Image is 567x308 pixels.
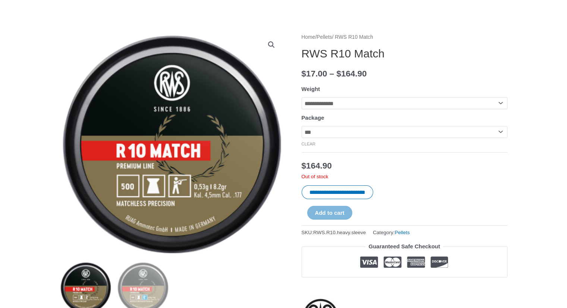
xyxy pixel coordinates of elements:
label: Package [302,114,324,121]
button: Add to cart [307,206,352,220]
legend: Guaranteed Safe Checkout [366,241,443,252]
a: Clear options [302,142,316,146]
span: SKU: [302,228,366,237]
span: $ [302,161,306,170]
p: Out of stock [302,173,507,180]
iframe: Customer reviews powered by Trustpilot [302,283,507,292]
a: Pellets [316,34,332,40]
span: $ [336,69,341,78]
span: RWS.R10.heavy.sleeve [313,230,366,235]
label: Weight [302,86,320,92]
h1: RWS R10 Match [302,47,507,60]
span: $ [302,69,306,78]
bdi: 164.90 [302,161,332,170]
span: Category: [373,228,410,237]
span: – [330,69,334,78]
bdi: 17.00 [302,69,327,78]
bdi: 164.90 [336,69,366,78]
img: RWS R10 Match [60,32,284,256]
nav: Breadcrumb [302,32,507,42]
a: Pellets [395,230,410,235]
a: View full-screen image gallery [265,38,278,51]
a: Home [302,34,315,40]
